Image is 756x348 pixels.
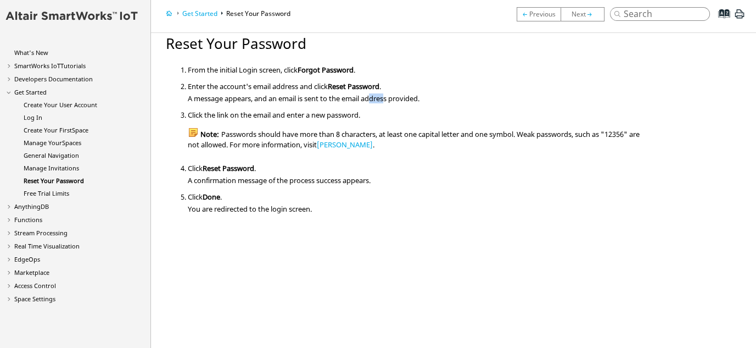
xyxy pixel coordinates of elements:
[24,113,42,121] a: Log In
[24,151,79,159] a: General Navigation
[328,81,379,91] span: Reset Password
[14,295,55,303] a: Space Settings
[24,101,97,109] a: Create Your User Account
[572,9,593,19] a: Free Trial Limits
[188,91,646,103] div: A message appears, and an email is sent to the email address provided.
[14,268,49,277] a: Marketplace
[203,163,254,173] span: Reset Password
[14,75,93,83] a: Developers Documentation
[188,63,355,75] span: From the initial Login screen, click .
[14,242,80,250] a: Real Time Visualization
[14,229,68,237] a: Stream Processing
[14,255,40,263] a: EdgeOps
[14,281,56,290] a: Access Control
[14,216,42,224] a: Functions
[14,202,49,211] a: AnythingDB
[517,7,561,21] a: Manage Invitations
[188,79,381,91] span: Enter the account's email address and click .
[188,129,646,149] div: Passwords should have more than 8 characters, at least one capital letter and one symbol. Weak pa...
[733,13,746,23] a: Print this page
[14,88,47,96] a: Get Started
[298,65,354,75] span: Forgot Password
[62,139,81,147] span: Spaces
[226,9,290,18] a: Reset Your Password
[182,9,217,18] a: Get Started
[72,126,88,134] span: Space
[188,108,360,120] span: Click the link on the email and enter a new password.
[14,48,48,57] a: What's New
[610,7,710,21] input: Search
[188,161,256,173] span: Click .
[24,164,79,172] a: Manage Invitations
[24,139,81,147] a: Manage YourSpaces
[710,17,731,27] a: Index
[24,189,69,197] a: Free Trial Limits
[203,192,220,202] span: Done
[14,62,60,70] span: SmartWorks IoT
[188,202,646,214] div: You are redirected to the login screen.
[561,7,610,21] a: Free Trial Limits
[14,62,86,70] a: SmartWorks IoTTutorials
[188,127,221,141] span: Note:
[317,140,373,150] a: [PERSON_NAME]
[24,176,84,185] a: Reset Your Password
[522,9,556,19] a: Manage Invitations
[24,126,88,134] a: Create Your FirstSpace
[188,173,646,185] div: A confirmation message of the process success appears.
[188,190,222,202] span: Click .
